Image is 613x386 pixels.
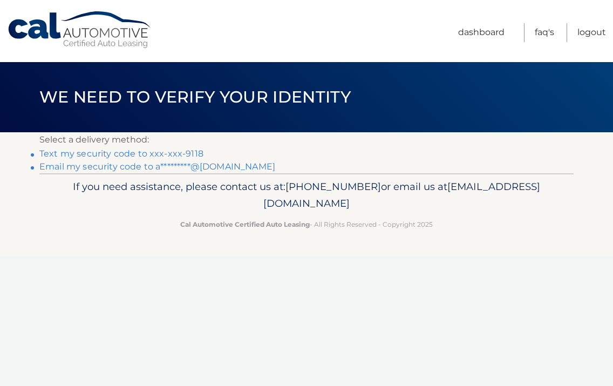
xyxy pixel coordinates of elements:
[39,161,275,172] a: Email my security code to a*********@[DOMAIN_NAME]
[39,148,203,159] a: Text my security code to xxx-xxx-9118
[7,11,153,49] a: Cal Automotive
[535,23,554,42] a: FAQ's
[285,180,381,193] span: [PHONE_NUMBER]
[577,23,606,42] a: Logout
[46,219,567,230] p: - All Rights Reserved - Copyright 2025
[39,87,351,107] span: We need to verify your identity
[46,178,567,213] p: If you need assistance, please contact us at: or email us at
[180,220,310,228] strong: Cal Automotive Certified Auto Leasing
[39,132,574,147] p: Select a delivery method:
[458,23,505,42] a: Dashboard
